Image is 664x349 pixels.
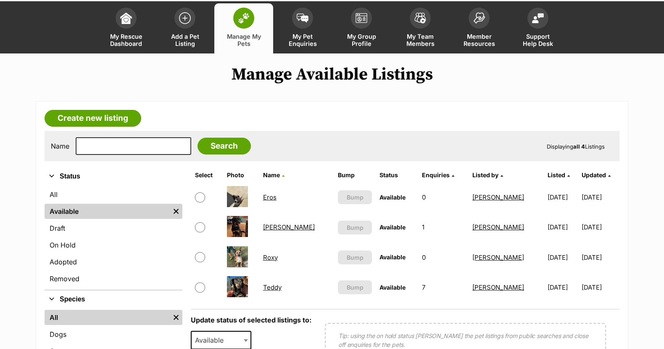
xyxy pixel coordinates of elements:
td: 0 [419,183,468,212]
div: Status [45,185,182,290]
img: help-desk-icon-fdf02630f3aa405de69fd3d07c3f3aa587a6932b1a1747fa1d2bba05be0121f9.svg [532,13,544,23]
a: Adopted [45,254,182,269]
a: My Pet Enquiries [273,3,332,53]
img: dashboard-icon-eb2f2d2d3e046f16d808141f083e7271f6b2e854fb5c12c21221c1fb7104beca.svg [120,12,132,24]
a: Member Resources [450,3,509,53]
td: [DATE] [544,213,581,242]
a: Name [263,171,285,178]
a: All [45,187,182,202]
button: Bump [338,250,372,264]
span: Member Resources [460,33,498,47]
img: group-profile-icon-3fa3cf56718a62981997c0bc7e787c4b2cf8bcc04b72c1350f741eb67cf2f40e.svg [356,13,367,23]
span: Available [192,334,232,346]
a: My Team Members [391,3,450,53]
a: Create new listing [45,110,141,127]
span: Listed by [472,171,498,178]
a: Add a Pet Listing [155,3,214,53]
span: Available [379,224,406,231]
span: Updated [582,171,606,178]
a: Removed [45,271,182,286]
a: My Rescue Dashboard [97,3,155,53]
span: Available [379,284,406,291]
td: [DATE] [582,183,619,212]
span: Listed [548,171,565,178]
span: Manage My Pets [225,33,263,47]
td: [DATE] [582,243,619,272]
span: translation missing: en.admin.listings.index.attributes.enquiries [422,171,450,178]
span: Bump [347,283,364,292]
img: pet-enquiries-icon-7e3ad2cf08bfb03b45e93fb7055b45f3efa6380592205ae92323e6603595dc1f.svg [297,13,308,23]
img: member-resources-icon-8e73f808a243e03378d46382f2149f9095a855e16c252ad45f914b54edf8863c.svg [473,12,485,24]
a: Roxy [263,253,278,261]
a: All [45,310,170,325]
label: Update status of selected listings to: [191,316,311,324]
a: Dogs [45,327,182,342]
span: Displaying Listings [547,143,605,150]
label: Name [51,142,69,150]
button: Bump [338,190,372,204]
a: Updated [582,171,611,178]
span: Support Help Desk [519,33,557,47]
a: Eros [263,193,277,201]
a: Listed [548,171,570,178]
td: [DATE] [544,273,581,302]
a: Remove filter [170,204,182,219]
span: My Team Members [401,33,439,47]
span: Available [379,194,406,201]
td: 1 [419,213,468,242]
a: Remove filter [170,310,182,325]
a: Teddy [263,283,282,291]
th: Status [376,168,418,182]
a: My Group Profile [332,3,391,53]
span: Name [263,171,280,178]
a: Listed by [472,171,503,178]
button: Species [45,294,182,305]
th: Photo [224,168,259,182]
a: Draft [45,221,182,236]
button: Bump [338,221,372,234]
a: [PERSON_NAME] [472,193,524,201]
strong: all 4 [573,143,585,150]
td: [DATE] [582,213,619,242]
input: Search [198,138,251,155]
span: My Pet Enquiries [284,33,321,47]
th: Select [192,168,223,182]
a: [PERSON_NAME] [472,223,524,231]
a: [PERSON_NAME] [472,253,524,261]
td: [DATE] [544,243,581,272]
span: Bump [347,193,364,202]
img: manage-my-pets-icon-02211641906a0b7f246fdf0571729dbe1e7629f14944591b6c1af311fb30b64b.svg [238,13,250,24]
span: Bump [347,223,364,232]
button: Bump [338,280,372,294]
td: [DATE] [544,183,581,212]
img: add-pet-listing-icon-0afa8454b4691262ce3f59096e99ab1cd57d4a30225e0717b998d2c9b9846f56.svg [179,12,191,24]
a: On Hold [45,237,182,253]
a: Enquiries [422,171,454,178]
span: My Group Profile [343,33,380,47]
a: [PERSON_NAME] [472,283,524,291]
th: Bump [335,168,375,182]
a: Manage My Pets [214,3,273,53]
td: [DATE] [582,273,619,302]
span: My Rescue Dashboard [107,33,145,47]
a: [PERSON_NAME] [263,223,315,231]
span: Available [379,253,406,261]
p: Tip: using the on hold status [PERSON_NAME] the pet listings from public searches and close off e... [338,331,593,349]
img: team-members-icon-5396bd8760b3fe7c0b43da4ab00e1e3bb1a5d9ba89233759b79545d2d3fc5d0d.svg [414,13,426,24]
button: Status [45,171,182,182]
a: Support Help Desk [509,3,567,53]
a: Available [45,204,170,219]
td: 7 [419,273,468,302]
span: Bump [347,253,364,262]
td: 0 [419,243,468,272]
span: Add a Pet Listing [166,33,204,47]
